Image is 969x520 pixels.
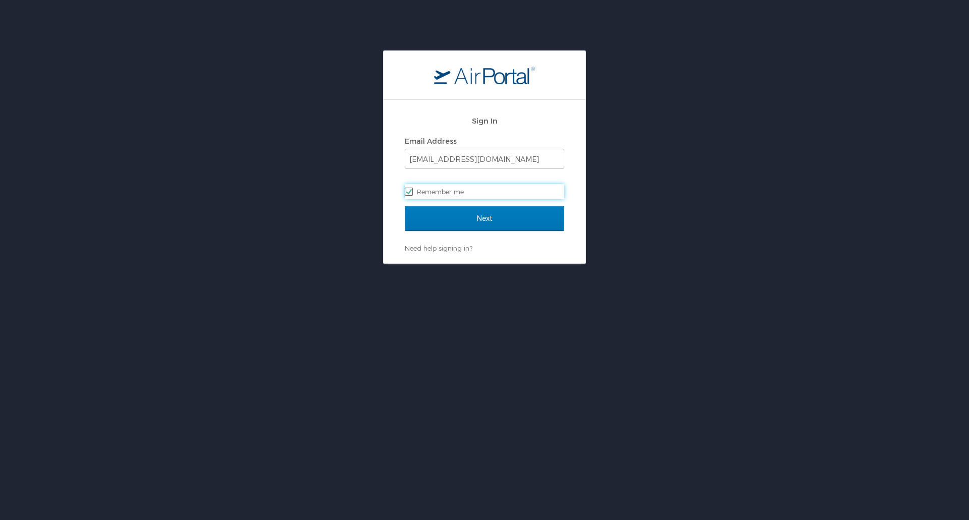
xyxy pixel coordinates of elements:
img: logo [434,66,535,84]
label: Remember me [405,184,564,199]
input: Next [405,206,564,231]
label: Email Address [405,137,457,145]
h2: Sign In [405,115,564,127]
a: Need help signing in? [405,244,472,252]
